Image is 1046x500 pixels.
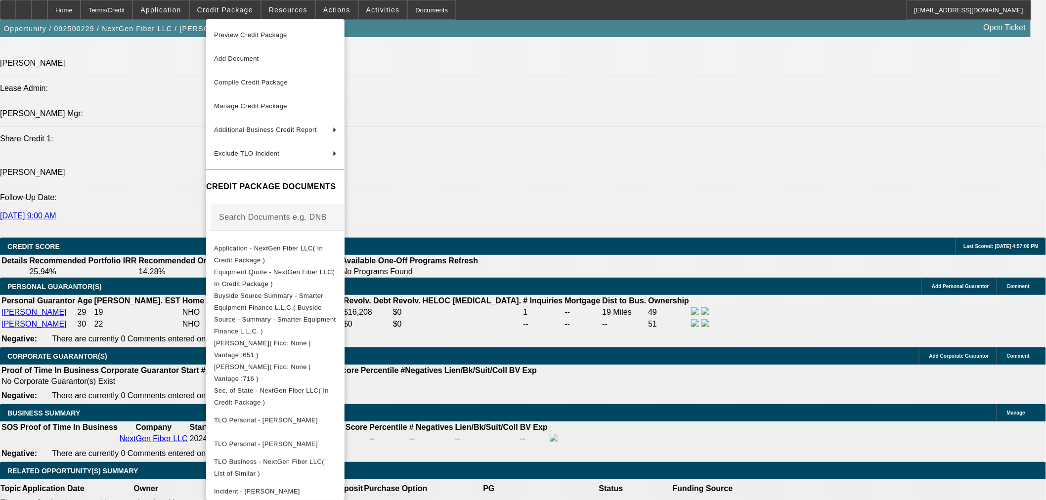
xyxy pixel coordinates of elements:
span: Compile Credit Package [214,79,288,86]
span: Application - NextGen Fiber LLC( In Credit Package ) [214,244,323,263]
h4: CREDIT PACKAGE DOCUMENTS [206,181,345,193]
button: Sec. of State - NextGen Fiber LLC( In Credit Package ) [206,384,345,408]
button: Application - NextGen Fiber LLC( In Credit Package ) [206,242,345,266]
button: Transunion - Rocha, Lucas( Fico: None | Vantage :651 ) [206,337,345,361]
button: TLO Personal - Rocha, Lucas [206,408,345,432]
span: TLO Personal - [PERSON_NAME] [214,416,318,423]
span: [PERSON_NAME]( Fico: None | Vantage :651 ) [214,339,311,358]
span: Buyside Source Summary - Smarter Equipment Finance L.L.C.( Buyside Source - Summary - Smarter Equ... [214,292,336,334]
mat-label: Search Documents e.g. DNB [219,212,327,221]
span: Manage Credit Package [214,102,287,110]
span: Exclude TLO Incident [214,150,279,157]
span: Additional Business Credit Report [214,126,317,133]
span: Add Document [214,55,259,62]
span: TLO Business - NextGen Fiber LLC( List of Similar ) [214,458,324,477]
button: Buyside Source Summary - Smarter Equipment Finance L.L.C.( Buyside Source - Summary - Smarter Equ... [206,290,345,337]
button: Transunion - Rocha, Stacy( Fico: None | Vantage :716 ) [206,361,345,384]
span: [PERSON_NAME]( Fico: None | Vantage :716 ) [214,363,311,382]
button: TLO Business - NextGen Fiber LLC( List of Similar ) [206,456,345,479]
span: Equipment Quote - NextGen Fiber LLC( In Credit Package ) [214,268,335,287]
span: Preview Credit Package [214,31,287,39]
button: TLO Personal - Rocha, Stacy [206,432,345,456]
button: Equipment Quote - NextGen Fiber LLC( In Credit Package ) [206,266,345,290]
span: TLO Personal - [PERSON_NAME] [214,440,318,447]
span: Incident - [PERSON_NAME] [214,487,300,495]
span: Sec. of State - NextGen Fiber LLC( In Credit Package ) [214,386,329,406]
